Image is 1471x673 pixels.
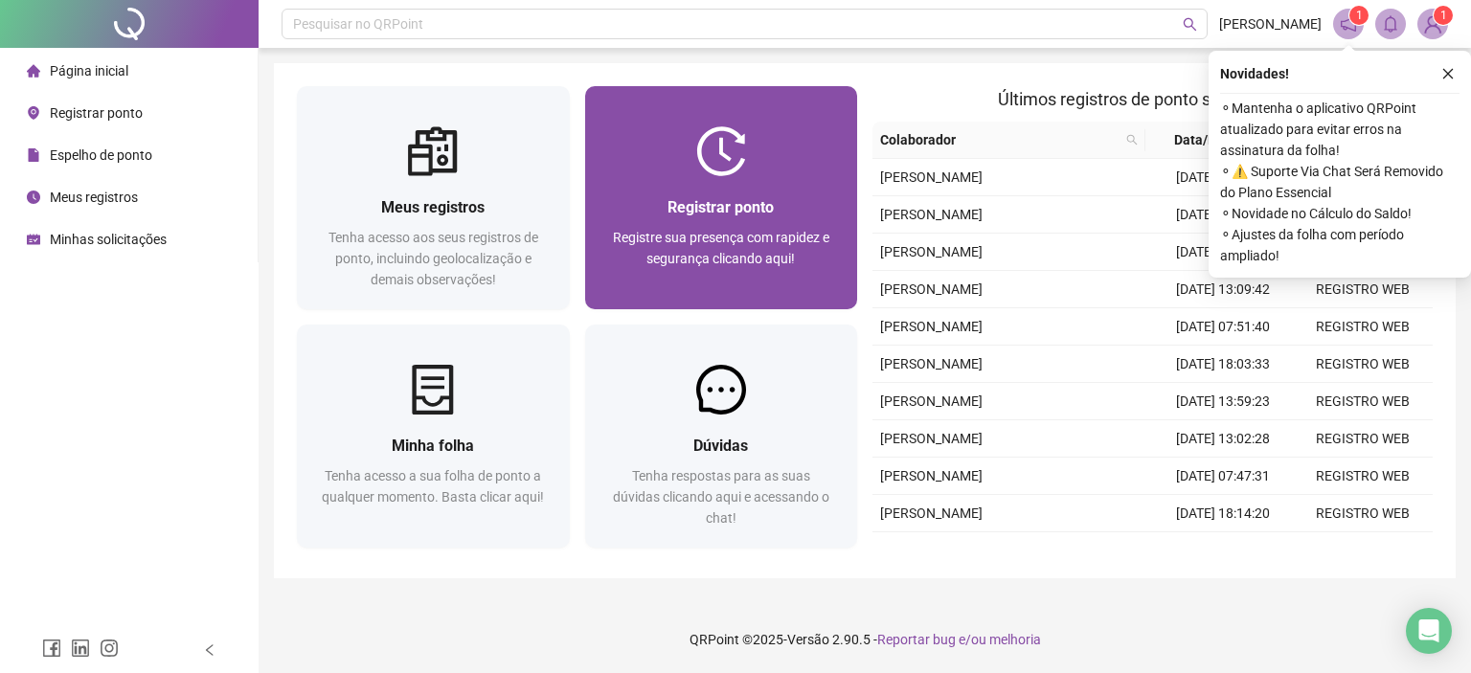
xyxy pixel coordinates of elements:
[877,632,1041,647] span: Reportar bug e/ou melhoria
[27,148,40,162] span: file
[1153,346,1293,383] td: [DATE] 18:03:33
[880,281,983,297] span: [PERSON_NAME]
[297,325,570,548] a: Minha folhaTenha acesso a sua folha de ponto a qualquer momento. Basta clicar aqui!
[1220,224,1460,266] span: ⚬ Ajustes da folha com período ampliado!
[1153,234,1293,271] td: [DATE] 14:08:53
[1183,17,1197,32] span: search
[1153,308,1293,346] td: [DATE] 07:51:40
[613,230,829,266] span: Registre sua presença com rapidez e segurança clicando aqui!
[1293,346,1433,383] td: REGISTRO WEB
[1293,458,1433,495] td: REGISTRO WEB
[328,230,538,287] span: Tenha acesso aos seus registros de ponto, incluindo geolocalização e demais observações!
[1153,458,1293,495] td: [DATE] 07:47:31
[1122,125,1142,154] span: search
[1153,129,1258,150] span: Data/Hora
[1145,122,1281,159] th: Data/Hora
[1349,6,1369,25] sup: 1
[1293,420,1433,458] td: REGISTRO WEB
[203,643,216,657] span: left
[668,198,774,216] span: Registrar ponto
[392,437,474,455] span: Minha folha
[880,393,983,409] span: [PERSON_NAME]
[71,639,90,658] span: linkedin
[1220,98,1460,161] span: ⚬ Mantenha o aplicativo QRPoint atualizado para evitar erros na assinatura da folha!
[50,63,128,79] span: Página inicial
[880,207,983,222] span: [PERSON_NAME]
[42,639,61,658] span: facebook
[50,232,167,247] span: Minhas solicitações
[880,356,983,371] span: [PERSON_NAME]
[50,190,138,205] span: Meus registros
[585,86,858,309] a: Registrar pontoRegistre sua presença com rapidez e segurança clicando aqui!
[1153,420,1293,458] td: [DATE] 13:02:28
[1153,271,1293,308] td: [DATE] 13:09:42
[585,325,858,548] a: DúvidasTenha respostas para as suas dúvidas clicando aqui e acessando o chat!
[1126,134,1138,146] span: search
[1153,495,1293,532] td: [DATE] 18:14:20
[27,64,40,78] span: home
[613,468,829,526] span: Tenha respostas para as suas dúvidas clicando aqui e acessando o chat!
[1219,13,1322,34] span: [PERSON_NAME]
[1418,10,1447,38] img: 92198
[998,89,1307,109] span: Últimos registros de ponto sincronizados
[880,129,1119,150] span: Colaborador
[50,147,152,163] span: Espelho de ponto
[27,106,40,120] span: environment
[787,632,829,647] span: Versão
[1340,15,1357,33] span: notification
[1220,63,1289,84] span: Novidades !
[27,233,40,246] span: schedule
[1293,271,1433,308] td: REGISTRO WEB
[1220,203,1460,224] span: ⚬ Novidade no Cálculo do Saldo!
[1356,9,1363,22] span: 1
[1293,383,1433,420] td: REGISTRO WEB
[1153,196,1293,234] td: [DATE] 18:13:27
[880,431,983,446] span: [PERSON_NAME]
[1293,532,1433,570] td: REGISTRO WEB
[1441,67,1455,80] span: close
[880,468,983,483] span: [PERSON_NAME]
[1153,383,1293,420] td: [DATE] 13:59:23
[1220,161,1460,203] span: ⚬ ⚠️ Suporte Via Chat Será Removido do Plano Essencial
[880,505,983,521] span: [PERSON_NAME]
[100,639,119,658] span: instagram
[1382,15,1399,33] span: bell
[1153,532,1293,570] td: [DATE] 13:59:53
[1440,9,1447,22] span: 1
[880,169,983,185] span: [PERSON_NAME]
[381,198,485,216] span: Meus registros
[1406,608,1452,654] div: Open Intercom Messenger
[880,244,983,259] span: [PERSON_NAME]
[693,437,748,455] span: Dúvidas
[27,191,40,204] span: clock-circle
[1293,308,1433,346] td: REGISTRO WEB
[1153,159,1293,196] td: [DATE] 08:09:16
[50,105,143,121] span: Registrar ponto
[322,468,544,505] span: Tenha acesso a sua folha de ponto a qualquer momento. Basta clicar aqui!
[880,319,983,334] span: [PERSON_NAME]
[259,606,1471,673] footer: QRPoint © 2025 - 2.90.5 -
[297,86,570,309] a: Meus registrosTenha acesso aos seus registros de ponto, incluindo geolocalização e demais observa...
[1434,6,1453,25] sup: Atualize o seu contato no menu Meus Dados
[1293,495,1433,532] td: REGISTRO WEB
